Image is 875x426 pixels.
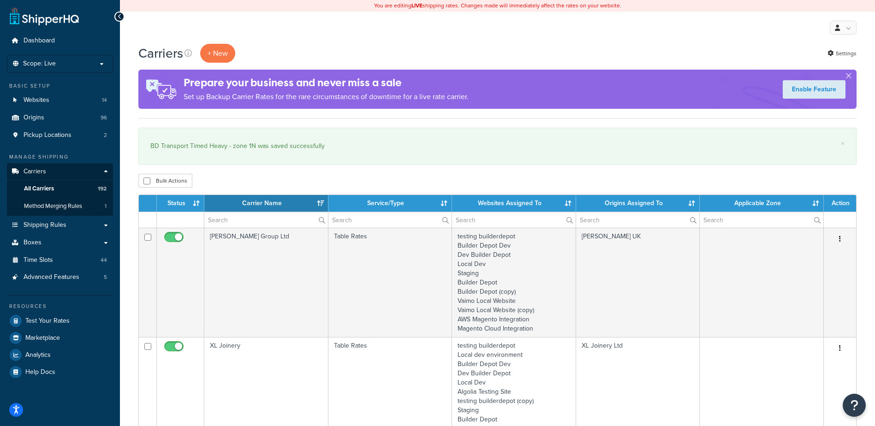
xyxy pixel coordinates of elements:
a: Marketplace [7,330,113,346]
th: Action [824,195,856,212]
b: LIVE [411,1,423,10]
a: Test Your Rates [7,313,113,329]
span: 192 [98,185,107,193]
a: Enable Feature [783,80,845,99]
a: ShipperHQ Home [10,7,79,25]
a: Advanced Features 5 [7,269,113,286]
a: Dashboard [7,32,113,49]
td: Table Rates [328,228,452,337]
div: Basic Setup [7,82,113,90]
a: Settings [827,47,857,60]
a: × [841,140,845,147]
th: Status: activate to sort column ascending [157,195,204,212]
span: 2 [104,131,107,139]
span: Websites [24,96,49,104]
img: ad-rules-rateshop-fe6ec290ccb7230408bd80ed9643f0289d75e0ffd9eb532fc0e269fcd187b520.png [138,70,184,109]
button: Bulk Actions [138,174,192,188]
span: Origins [24,114,44,122]
li: Websites [7,92,113,109]
span: Method Merging Rules [24,202,82,210]
span: All Carriers [24,185,54,193]
th: Carrier Name: activate to sort column ascending [204,195,328,212]
li: Pickup Locations [7,127,113,144]
a: Shipping Rules [7,217,113,234]
h1: Carriers [138,44,183,62]
a: Websites 14 [7,92,113,109]
span: Analytics [25,351,51,359]
input: Search [204,212,328,228]
span: Shipping Rules [24,221,66,229]
span: Advanced Features [24,273,79,281]
span: Marketplace [25,334,60,342]
li: Origins [7,109,113,126]
span: Test Your Rates [25,317,70,325]
button: Open Resource Center [843,394,866,417]
p: Set up Backup Carrier Rates for the rare circumstances of downtime for a live rate carrier. [184,90,469,103]
th: Websites Assigned To: activate to sort column ascending [452,195,576,212]
div: BD Transport Timed Heavy - zone 1N was saved successfully [150,140,845,153]
li: Time Slots [7,252,113,269]
span: 1 [105,202,107,210]
span: Scope: Live [23,60,56,68]
td: testing builderdepot Builder Depot Dev Dev Builder Depot Local Dev Staging Builder Depot Builder ... [452,228,576,337]
li: All Carriers [7,180,113,197]
td: [PERSON_NAME] Group Ltd [204,228,328,337]
span: Dashboard [24,37,55,45]
span: 44 [101,256,107,264]
input: Search [576,212,700,228]
div: Manage Shipping [7,153,113,161]
span: 96 [101,114,107,122]
td: [PERSON_NAME] UK [576,228,700,337]
a: Method Merging Rules 1 [7,198,113,215]
li: Advanced Features [7,269,113,286]
span: 5 [104,273,107,281]
span: Pickup Locations [24,131,71,139]
th: Applicable Zone: activate to sort column ascending [700,195,824,212]
span: Carriers [24,168,46,176]
div: Resources [7,302,113,310]
a: Analytics [7,347,113,363]
button: + New [200,44,235,63]
a: All Carriers 192 [7,180,113,197]
li: Carriers [7,163,113,216]
span: Boxes [24,239,42,247]
th: Service/Type: activate to sort column ascending [328,195,452,212]
a: Pickup Locations 2 [7,127,113,144]
input: Search [700,212,823,228]
li: Method Merging Rules [7,198,113,215]
h4: Prepare your business and never miss a sale [184,75,469,90]
th: Origins Assigned To: activate to sort column ascending [576,195,700,212]
a: Carriers [7,163,113,180]
a: Help Docs [7,364,113,380]
input: Search [328,212,452,228]
input: Search [452,212,576,228]
a: Time Slots 44 [7,252,113,269]
a: Boxes [7,234,113,251]
span: 14 [102,96,107,104]
a: Origins 96 [7,109,113,126]
span: Help Docs [25,368,55,376]
span: Time Slots [24,256,53,264]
